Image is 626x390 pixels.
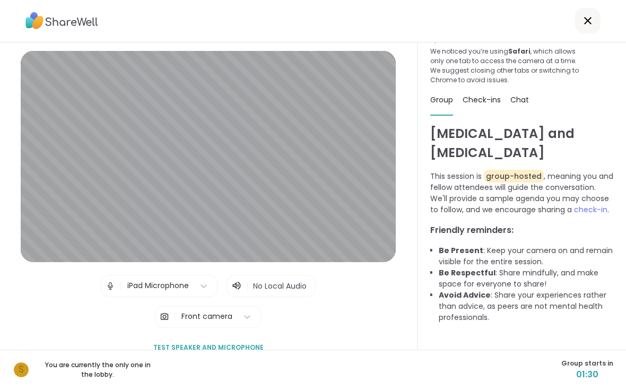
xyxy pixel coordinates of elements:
b: Safari [508,47,531,56]
img: Microphone [106,276,115,297]
b: Be Present [439,246,483,256]
div: iPad Microphone [127,281,189,292]
li: : Share mindfully, and make space for everyone to share! [439,268,613,290]
p: You are currently the only one in the lobby. [38,361,157,380]
button: Test speaker and microphone [149,337,268,359]
h1: [MEDICAL_DATA] and [MEDICAL_DATA] [430,125,613,163]
span: No Local Audio [253,281,307,292]
span: s [19,363,24,377]
p: This session is , meaning you and fellow attendees will guide the conversation. We'll provide a s... [430,171,613,216]
span: | [246,280,249,293]
p: We noticed you’re using , which allows only one tab to access the camera at a time. We suggest cl... [430,47,583,85]
img: Camera [160,307,169,328]
span: check-in [574,205,607,215]
span: group-hosted [484,170,544,183]
li: : Keep your camera on and remain visible for the entire session. [439,246,613,268]
h3: Friendly reminders: [430,224,613,237]
span: 01:30 [561,369,613,382]
img: ShareWell Logo [25,9,98,33]
span: Chat [510,95,529,106]
span: | [173,307,176,328]
span: Group [430,95,453,106]
span: | [119,276,122,297]
b: Be Respectful [439,268,495,279]
span: Test speaker and microphone [153,343,264,353]
li: : Share your experiences rather than advice, as peers are not mental health professionals. [439,290,613,324]
span: Check-ins [463,95,501,106]
b: Avoid Advice [439,290,491,301]
span: Group starts in [561,359,613,369]
div: Front camera [181,311,232,323]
